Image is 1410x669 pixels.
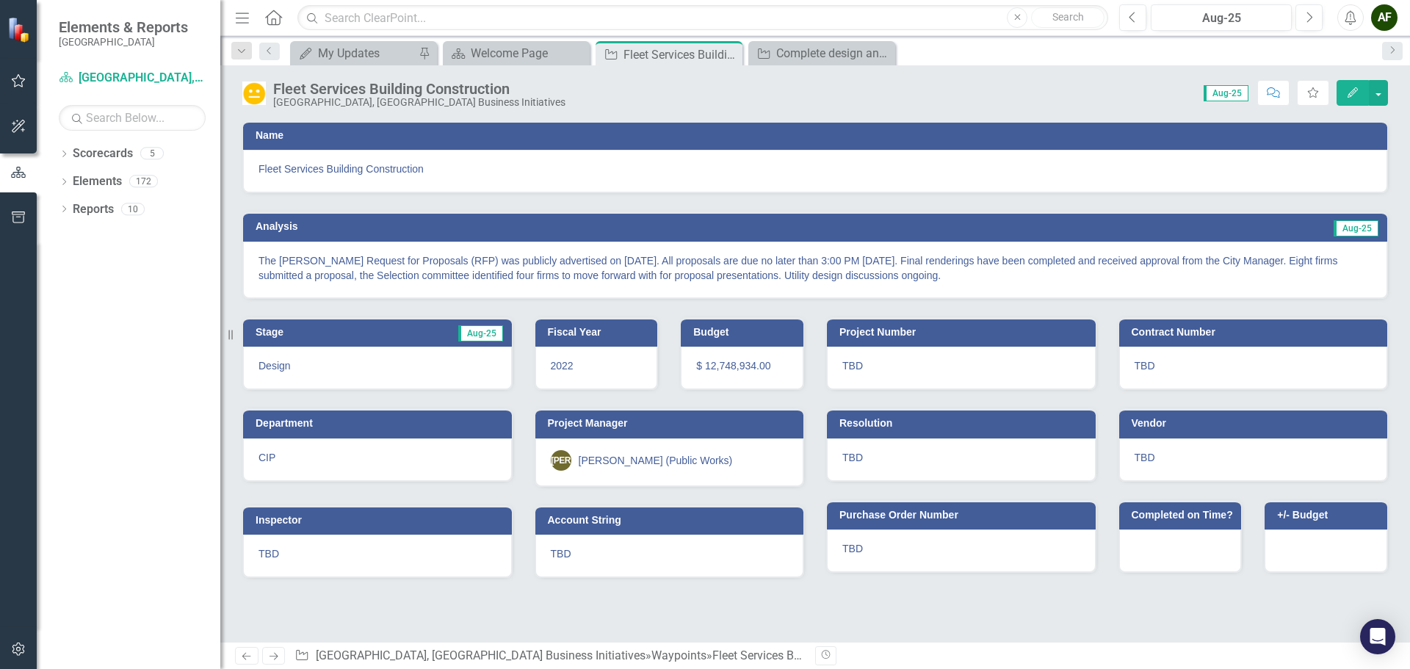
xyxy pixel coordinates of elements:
h3: Budget [693,327,796,338]
span: Design [258,360,291,372]
button: Aug-25 [1151,4,1292,31]
span: Elements & Reports [59,18,188,36]
div: [PERSON_NAME] (Public Works) [579,453,733,468]
a: Scorecards [73,145,133,162]
div: Complete design and construction of [GEOGRAPHIC_DATA] Replacement [776,44,892,62]
a: Elements [73,173,122,190]
div: Open Intercom Messenger [1360,619,1395,654]
h3: Stage [256,327,350,338]
div: Fleet Services Building Construction [623,46,739,64]
h3: Project Number [839,327,1088,338]
span: CIP [258,452,275,463]
img: ClearPoint Strategy [7,16,33,42]
h3: Name [256,130,1380,141]
span: Aug-25 [1334,220,1378,236]
span: Aug-25 [1204,85,1248,101]
span: TBD [842,452,863,463]
span: Aug-25 [458,325,503,341]
h3: Fiscal Year [548,327,651,338]
div: My Updates [318,44,415,62]
div: [PERSON_NAME] [551,450,571,471]
button: Search [1031,7,1104,28]
h3: Vendor [1132,418,1381,429]
span: Search [1052,11,1084,23]
button: AF [1371,4,1398,31]
div: 172 [129,176,158,188]
span: TBD [842,543,863,554]
h3: Analysis [256,221,792,232]
span: TBD [1135,452,1155,463]
div: Fleet Services Building Construction [712,648,898,662]
div: 10 [121,203,145,215]
a: Waypoints [651,648,706,662]
a: My Updates [294,44,415,62]
span: 2022 [551,360,574,372]
a: Reports [73,201,114,218]
div: [GEOGRAPHIC_DATA], [GEOGRAPHIC_DATA] Business Initiatives [273,97,565,108]
h3: +/- Budget [1277,510,1380,521]
h3: Department [256,418,505,429]
h3: Completed on Time? [1132,510,1234,521]
h3: Resolution [839,418,1088,429]
a: [GEOGRAPHIC_DATA], [GEOGRAPHIC_DATA] Business Initiatives [59,70,206,87]
h3: Project Manager [548,418,797,429]
div: Aug-25 [1156,10,1287,27]
img: In Progress [242,82,266,105]
h3: Account String [548,515,797,526]
a: Complete design and construction of [GEOGRAPHIC_DATA] Replacement [752,44,892,62]
div: Welcome Page [471,44,586,62]
div: 5 [140,148,164,160]
small: [GEOGRAPHIC_DATA] [59,36,188,48]
input: Search ClearPoint... [297,5,1108,31]
span: TBD [1135,360,1155,372]
span: $ 12,748,934.00 [696,360,770,372]
a: [GEOGRAPHIC_DATA], [GEOGRAPHIC_DATA] Business Initiatives [316,648,646,662]
h3: Contract Number [1132,327,1381,338]
a: Welcome Page [446,44,586,62]
p: The [PERSON_NAME] Request for Proposals (RFP) was publicly advertised on [DATE]. All proposals ar... [258,253,1372,283]
div: » » [294,648,804,665]
h3: Inspector [256,515,505,526]
span: TBD [258,548,279,560]
span: Fleet Services Building Construction [258,162,1372,176]
input: Search Below... [59,105,206,131]
span: TBD [551,548,571,560]
div: Fleet Services Building Construction [273,81,565,97]
span: TBD [842,360,863,372]
h3: Purchase Order Number [839,510,1088,521]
